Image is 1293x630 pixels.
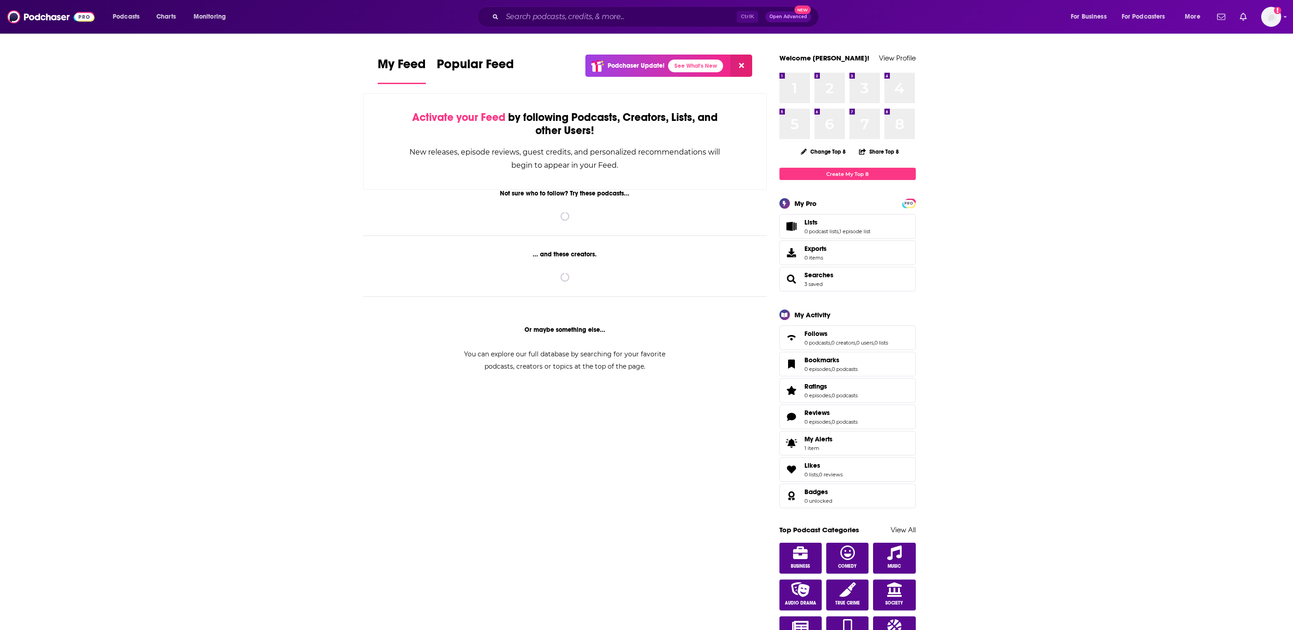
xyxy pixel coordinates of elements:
a: Welcome [PERSON_NAME]! [779,54,869,62]
span: Podcasts [113,10,140,23]
a: Searches [804,271,834,279]
span: Searches [779,267,916,291]
div: New releases, episode reviews, guest credits, and personalized recommendations will begin to appe... [409,145,721,172]
span: New [794,5,811,14]
span: Badges [779,484,916,508]
img: User Profile [1261,7,1281,27]
div: Or maybe something else... [363,326,767,334]
div: by following Podcasts, Creators, Lists, and other Users! [409,111,721,137]
a: Bookmarks [804,356,858,364]
a: Top Podcast Categories [779,525,859,534]
span: 1 item [804,445,833,451]
a: 0 lists [874,340,888,346]
a: Follows [783,331,801,344]
span: Reviews [804,409,830,417]
span: Ratings [779,378,916,403]
span: Comedy [838,564,857,569]
span: Open Advanced [769,15,807,19]
a: Charts [150,10,181,24]
span: , [830,340,831,346]
a: Audio Drama [779,580,822,610]
a: My Alerts [779,431,916,455]
a: 0 episodes [804,366,831,372]
a: 0 reviews [819,471,843,478]
button: Share Top 8 [859,143,899,160]
a: 0 lists [804,471,818,478]
a: 3 saved [804,281,823,287]
button: open menu [187,10,238,24]
span: My Alerts [783,437,801,450]
span: Activate your Feed [412,110,505,124]
a: 0 podcasts [832,366,858,372]
a: 1 episode list [839,228,870,235]
a: Lists [783,220,801,233]
a: Show notifications dropdown [1213,9,1229,25]
span: Lists [804,218,818,226]
span: 0 items [804,255,827,261]
button: Show profile menu [1261,7,1281,27]
a: PRO [904,200,914,206]
span: Likes [804,461,820,470]
span: For Podcasters [1122,10,1165,23]
a: Reviews [804,409,858,417]
span: Ctrl K [737,11,758,23]
span: Bookmarks [804,356,839,364]
a: Society [873,580,916,610]
button: Open AdvancedNew [765,11,811,22]
span: My Alerts [804,435,833,443]
span: Follows [804,330,828,338]
p: Podchaser Update! [608,62,664,70]
a: Create My Top 8 [779,168,916,180]
a: Bookmarks [783,358,801,370]
div: My Activity [794,310,830,319]
span: PRO [904,200,914,207]
span: For Business [1071,10,1107,23]
a: 0 episodes [804,392,831,399]
span: Society [885,600,903,606]
span: Music [888,564,901,569]
button: Change Top 8 [795,146,852,157]
button: open menu [106,10,151,24]
button: open menu [1178,10,1212,24]
span: Reviews [779,405,916,429]
span: Lists [779,214,916,239]
span: Audio Drama [785,600,816,606]
span: Badges [804,488,828,496]
a: 0 users [856,340,874,346]
a: 0 creators [831,340,855,346]
div: ... and these creators. [363,250,767,258]
span: Exports [804,245,827,253]
span: , [855,340,856,346]
span: , [818,471,819,478]
span: Likes [779,457,916,482]
button: open menu [1116,10,1178,24]
span: True Crime [835,600,860,606]
div: You can explore our full database by searching for your favorite podcasts, creators or topics at ... [453,348,677,373]
a: Popular Feed [437,56,514,84]
span: More [1185,10,1200,23]
a: Ratings [804,382,858,390]
a: Podchaser - Follow, Share and Rate Podcasts [7,8,95,25]
span: Business [791,564,810,569]
span: Logged in as WE_Broadcast [1261,7,1281,27]
a: Badges [804,488,832,496]
a: See What's New [668,60,723,72]
svg: Add a profile image [1274,7,1281,14]
a: View Profile [879,54,916,62]
a: Show notifications dropdown [1236,9,1250,25]
a: Business [779,543,822,574]
a: Ratings [783,384,801,397]
span: Monitoring [194,10,226,23]
a: Exports [779,240,916,265]
a: 0 episodes [804,419,831,425]
a: Likes [783,463,801,476]
span: Charts [156,10,176,23]
a: Music [873,543,916,574]
span: My Feed [378,56,426,77]
a: 0 podcasts [804,340,830,346]
button: open menu [1064,10,1118,24]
